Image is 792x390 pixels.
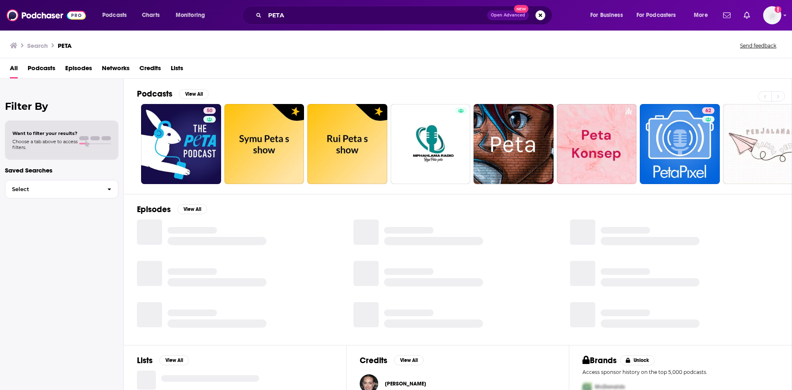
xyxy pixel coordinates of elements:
[487,10,529,20] button: Open AdvancedNew
[139,61,161,78] a: Credits
[585,9,633,22] button: open menu
[694,9,708,21] span: More
[171,61,183,78] a: Lists
[97,9,137,22] button: open menu
[142,9,160,21] span: Charts
[12,139,78,150] span: Choose a tab above to access filters.
[137,89,172,99] h2: Podcasts
[688,9,718,22] button: open menu
[179,89,209,99] button: View All
[631,9,688,22] button: open menu
[720,8,734,22] a: Show notifications dropdown
[12,130,78,136] span: Want to filter your results?
[141,104,221,184] a: 50
[5,100,118,112] h2: Filter By
[582,369,778,375] p: Access sponsor history on the top 5,000 podcasts.
[491,13,525,17] span: Open Advanced
[590,9,623,21] span: For Business
[5,166,118,174] p: Saved Searches
[763,6,781,24] button: Show profile menu
[394,355,424,365] button: View All
[360,355,424,366] a: CreditsView All
[705,107,711,115] span: 62
[137,204,171,215] h2: Episodes
[203,107,216,114] a: 50
[137,9,165,22] a: Charts
[28,61,55,78] a: Podcasts
[582,355,617,366] h2: Brands
[763,6,781,24] span: Logged in as WesBurdett
[775,6,781,13] svg: Add a profile image
[27,42,48,50] h3: Search
[636,9,676,21] span: For Podcasters
[250,6,560,25] div: Search podcasts, credits, & more...
[159,355,189,365] button: View All
[137,355,153,366] h2: Lists
[265,9,487,22] input: Search podcasts, credits, & more...
[137,89,209,99] a: PodcastsView All
[385,381,426,387] span: [PERSON_NAME]
[514,5,529,13] span: New
[10,61,18,78] a: All
[177,204,207,214] button: View All
[738,42,779,49] button: Send feedback
[5,187,101,192] span: Select
[207,107,212,115] span: 50
[137,204,207,215] a: EpisodesView All
[360,355,387,366] h2: Credits
[65,61,92,78] a: Episodes
[58,42,72,50] h3: PETA
[702,107,714,114] a: 62
[102,9,127,21] span: Podcasts
[620,355,655,365] button: Unlock
[385,381,426,387] a: Peta Murgatroyd
[176,9,205,21] span: Monitoring
[5,180,118,199] button: Select
[763,6,781,24] img: User Profile
[170,9,216,22] button: open menu
[640,104,720,184] a: 62
[740,8,753,22] a: Show notifications dropdown
[102,61,130,78] a: Networks
[137,355,189,366] a: ListsView All
[7,7,86,23] img: Podchaser - Follow, Share and Rate Podcasts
